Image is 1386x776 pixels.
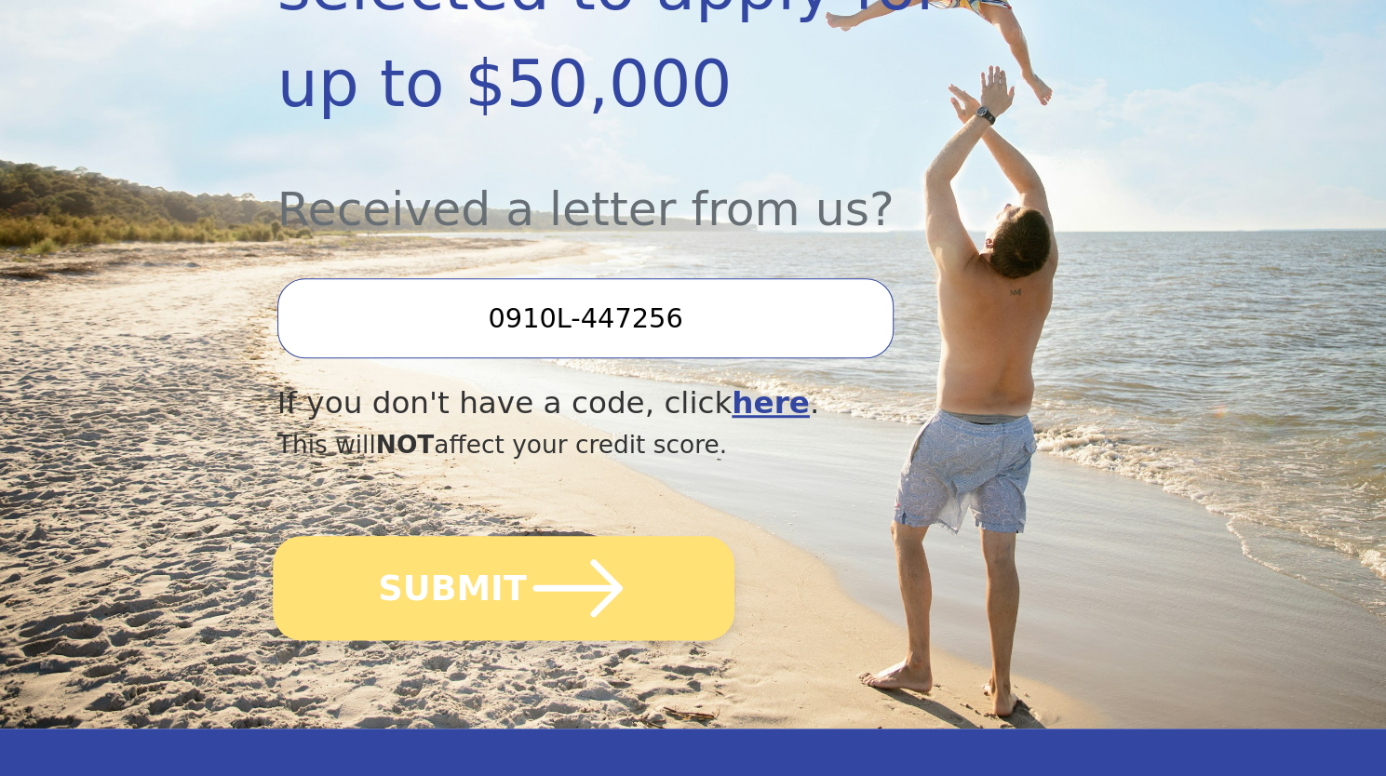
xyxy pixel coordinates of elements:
div: This will affect your credit score. [277,426,984,463]
a: here [732,385,810,421]
div: Received a letter from us? [277,132,984,245]
input: Enter your Offer Code: [277,278,894,358]
div: If you don't have a code, click . [277,381,984,426]
span: NOT [376,430,435,459]
button: SUBMIT [273,536,734,640]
